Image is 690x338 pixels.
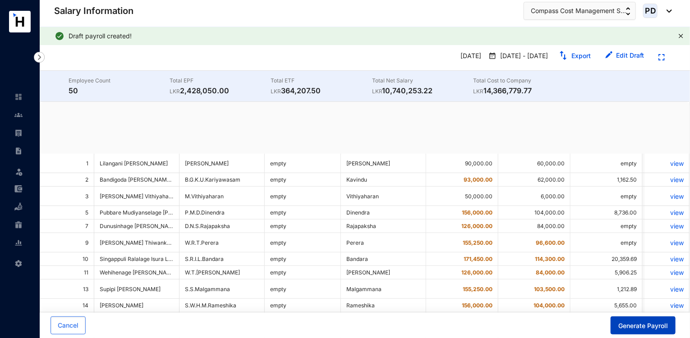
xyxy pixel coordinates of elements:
[179,219,265,233] td: D.N.S.Rajapaksha
[7,106,29,124] li: Contacts
[7,216,29,234] li: Gratuity
[14,221,23,229] img: gratuity-unselected.a8c340787eea3cf492d7.svg
[341,154,426,173] td: [PERSON_NAME]
[179,154,265,173] td: [PERSON_NAME]
[54,31,65,41] img: alert-icon-success.755a801dcbde06256afb241ffe65d376.svg
[100,239,215,246] span: [PERSON_NAME] Thiwanka [PERSON_NAME]
[341,299,426,312] td: Rameshika
[179,279,265,299] td: S.S.Malgammana
[650,176,684,183] a: view
[426,312,498,332] td: 90,000.00
[100,209,207,216] span: Pubbare Mudiyanselage [PERSON_NAME]
[426,154,498,173] td: 90,000.00
[650,269,684,276] p: view
[650,255,684,263] a: view
[497,51,548,61] p: [DATE] - [DATE]
[570,266,643,279] td: 5,906.25
[51,316,86,334] button: Cancel
[341,252,426,266] td: Bandara
[531,6,626,16] span: Compass Cost Management S...
[179,266,265,279] td: W.T.[PERSON_NAME]
[645,7,656,14] span: PD
[265,252,341,266] td: empty
[570,299,643,312] td: 5,655.00
[570,187,643,206] td: empty
[498,173,570,187] td: 62,000.00
[69,32,675,41] div: Draft payroll created!
[14,203,23,211] img: loan-unselected.d74d20a04637f2d15ab5.svg
[498,154,570,173] td: 60,000.00
[40,206,94,219] td: 5
[100,286,161,292] span: Supipi [PERSON_NAME]
[179,233,265,252] td: W.R.T.Perera
[650,301,684,309] a: view
[40,154,94,173] td: 1
[100,223,254,229] span: Dunusinhage [PERSON_NAME] [PERSON_NAME] Rajapaksha
[265,154,341,173] td: empty
[341,266,426,279] td: [PERSON_NAME]
[650,222,684,230] a: view
[265,266,341,279] td: empty
[7,88,29,106] li: Home
[678,33,684,39] span: close
[372,76,473,85] p: Total Net Salary
[534,302,565,309] span: 104,000.00
[372,85,473,96] p: 10,740,253.22
[341,219,426,233] td: Rajapaksha
[618,321,668,330] span: Generate Payroll
[650,285,684,293] p: view
[570,206,643,219] td: 8,736.00
[40,266,94,279] td: 11
[14,239,23,247] img: report-unselected.e6a6b4230fc7da01f883.svg
[40,252,94,266] td: 10
[463,239,492,246] span: 155,250.00
[40,173,94,187] td: 2
[14,111,23,119] img: people-unselected.118708e94b43a90eceab.svg
[650,239,684,247] a: view
[498,206,570,219] td: 104,000.00
[179,312,265,332] td: D.I.C.Jayasinghe
[570,279,643,299] td: 1,212.89
[179,173,265,187] td: B.G.K.U.Kariyawasam
[69,76,170,85] p: Employee Count
[265,279,341,299] td: empty
[426,187,498,206] td: 50,000.00
[58,321,78,330] span: Cancel
[372,87,382,96] p: LKR
[341,187,426,206] td: Vithiyaharan
[570,233,643,252] td: empty
[559,51,568,60] img: export.331d0dd4d426c9acf19646af862b8729.svg
[626,7,630,15] img: up-down-arrow.74152d26bf9780fbf563ca9c90304185.svg
[271,76,372,85] p: Total ETF
[453,49,485,64] p: [DATE]
[265,219,341,233] td: empty
[570,312,643,332] td: empty
[464,256,492,262] span: 171,450.00
[341,233,426,252] td: Perera
[265,299,341,312] td: empty
[100,193,177,200] span: [PERSON_NAME] Vithiyaharan
[570,252,643,266] td: 20,359.69
[40,233,94,252] td: 9
[534,286,565,292] span: 103,500.00
[7,142,29,160] li: Contracts
[40,219,94,233] td: 7
[40,279,94,299] td: 13
[650,192,684,200] a: view
[265,233,341,252] td: empty
[7,234,29,252] li: Reports
[100,160,168,167] span: Lilangani [PERSON_NAME]
[265,173,341,187] td: empty
[179,206,265,219] td: P.M.D.Dinendra
[40,299,94,312] td: 14
[170,87,180,96] p: LKR
[598,49,651,63] button: Edit Draft
[14,93,23,101] img: home-unselected.a29eae3204392db15eaf.svg
[650,160,684,167] p: view
[571,52,591,59] a: Export
[40,187,94,206] td: 3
